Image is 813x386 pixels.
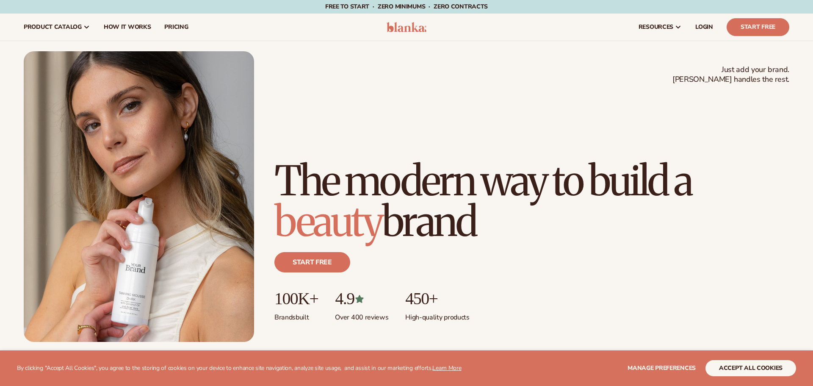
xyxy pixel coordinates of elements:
button: accept all cookies [705,360,796,376]
a: Learn More [432,364,461,372]
p: By clicking "Accept All Cookies", you agree to the storing of cookies on your device to enhance s... [17,365,462,372]
a: Start Free [727,18,789,36]
p: 4.9 [335,289,388,308]
img: Female holding tanning mousse. [24,51,254,342]
p: 100K+ [274,289,318,308]
h1: The modern way to build a brand [274,161,789,242]
img: logo [387,22,427,32]
span: pricing [164,24,188,31]
a: pricing [158,14,195,41]
span: How It Works [104,24,151,31]
span: product catalog [24,24,82,31]
span: resources [639,24,673,31]
span: Manage preferences [628,364,696,372]
a: LOGIN [689,14,720,41]
p: Over 400 reviews [335,308,388,322]
a: How It Works [97,14,158,41]
p: 450+ [405,289,469,308]
p: High-quality products [405,308,469,322]
span: beauty [274,196,382,247]
button: Manage preferences [628,360,696,376]
a: Start free [274,252,350,272]
span: Free to start · ZERO minimums · ZERO contracts [325,3,488,11]
a: resources [632,14,689,41]
span: LOGIN [695,24,713,31]
span: Just add your brand. [PERSON_NAME] handles the rest. [672,65,789,85]
p: Brands built [274,308,318,322]
a: product catalog [17,14,97,41]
